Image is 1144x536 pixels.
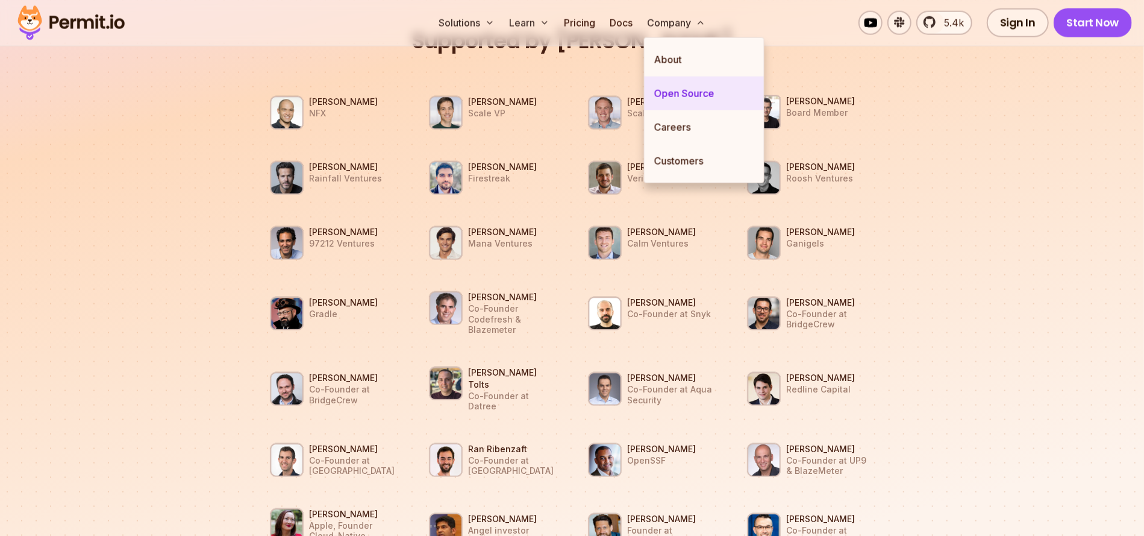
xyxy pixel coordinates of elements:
[252,27,893,55] h2: Supported by [PERSON_NAME]
[916,11,972,35] a: 5.4k
[270,161,304,195] img: Ron Rofe Rainfall Ventures
[434,11,499,35] button: Solutions
[628,455,696,466] p: OpenSSF
[12,2,130,43] img: Permit logo
[588,161,622,195] img: Alex Oppenheimer Verissimo
[310,226,378,238] h3: [PERSON_NAME]
[787,513,875,525] h3: [PERSON_NAME]
[270,297,304,330] img: Baruch Sadogursky Gradle
[310,443,398,455] h3: [PERSON_NAME]
[504,11,554,35] button: Learn
[787,107,855,118] p: Board Member
[987,8,1049,37] a: Sign In
[310,384,398,405] p: Co-Founder at BridgeCrew
[310,238,378,249] p: 97212 Ventures
[429,291,463,325] img: Dan Benger Co-Founder Codefresh & Blazemeter
[605,11,637,35] a: Docs
[469,367,557,391] h3: [PERSON_NAME] Tolts
[628,96,696,108] h3: [PERSON_NAME]
[747,226,781,260] img: Paul Grossinger Ganigels
[469,108,537,119] p: Scale VP
[787,372,855,384] h3: [PERSON_NAME]
[310,297,378,309] h3: [PERSON_NAME]
[628,309,711,320] p: Co-Founder at Snyk
[270,443,304,477] img: Nitzan Shapira Co-Founder at Epsagon
[429,367,463,400] img: Shimon Tolts Co-Founder at Datree
[429,161,463,195] img: Amir Rustamzadeh Firestreak
[469,525,537,536] p: Angel investor
[469,238,537,249] p: Mana Ventures
[628,226,696,238] h3: [PERSON_NAME]
[588,226,622,260] img: Zach Ginsburg Calm Ventures
[310,161,383,173] h3: [PERSON_NAME]
[645,144,764,178] a: Customers
[469,161,537,173] h3: [PERSON_NAME]
[310,508,398,520] h3: [PERSON_NAME]
[787,161,855,173] h3: [PERSON_NAME]
[628,443,696,455] h3: [PERSON_NAME]
[469,173,537,184] p: Firestreak
[747,372,781,406] img: Benno Jering Redline Capital
[469,513,537,525] h3: [PERSON_NAME]
[787,238,855,249] p: Ganigels
[747,297,781,330] img: Barak Schoster Co-Founder at BridgeCrew
[588,96,622,130] img: Ariel Tseitlin Scale VP
[429,443,463,477] img: Ran Ribenzaft Co-Founder at Epsagon
[1054,8,1133,37] a: Start Now
[787,384,855,395] p: Redline Capital
[310,173,383,184] p: Rainfall Ventures
[469,443,557,455] h3: Ran Ribenzaft
[469,291,565,303] h3: [PERSON_NAME]
[628,513,716,525] h3: [PERSON_NAME]
[469,226,537,238] h3: [PERSON_NAME]
[645,43,764,77] a: About
[469,455,557,476] p: Co-Founder at [GEOGRAPHIC_DATA]
[270,96,304,130] img: Gigi Levy Weiss NFX
[310,455,398,476] p: Co-Founder at [GEOGRAPHIC_DATA]
[628,297,711,309] h3: [PERSON_NAME]
[628,173,696,184] p: Verissimo
[628,161,696,173] h3: [PERSON_NAME]
[429,226,463,260] img: Morgan Schwanke Mana Ventures
[937,16,964,30] span: 5.4k
[787,173,855,184] p: Roosh Ventures
[270,226,304,260] img: Eyal Bino 97212 Ventures
[628,108,696,119] p: Scale VP
[270,372,304,406] img: Guy Eisenkot Co-Founder at BridgeCrew
[469,303,565,335] p: Co-Founder Codefresh & Blazemeter
[588,443,622,477] img: Omkhar Arasaratnam OpenSSF
[645,77,764,110] a: Open Source
[310,108,378,119] p: NFX
[469,391,557,412] p: Co-Founder at Datree
[628,372,716,384] h3: [PERSON_NAME]
[787,95,855,107] h3: [PERSON_NAME]
[310,96,378,108] h3: [PERSON_NAME]
[645,110,764,144] a: Careers
[588,372,622,406] img: Amir Jerbi Co-Founder at Aqua Security
[588,297,622,330] img: Danny Grander Co-Founder at Snyk
[747,443,781,477] img: Alon Girmonsky Co-Founder at UP9 & BlazeMeter
[642,11,710,35] button: Company
[310,372,398,384] h3: [PERSON_NAME]
[628,384,716,405] p: Co-Founder at Aqua Security
[787,297,875,309] h3: [PERSON_NAME]
[787,455,875,476] p: Co-Founder at UP9 & BlazeMeter
[787,226,855,238] h3: [PERSON_NAME]
[628,238,696,249] p: Calm Ventures
[429,96,463,130] img: Eric Anderson Scale VP
[469,96,537,108] h3: [PERSON_NAME]
[559,11,600,35] a: Pricing
[787,309,875,330] p: Co-Founder at BridgeCrew
[310,309,378,320] p: Gradle
[787,443,875,455] h3: [PERSON_NAME]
